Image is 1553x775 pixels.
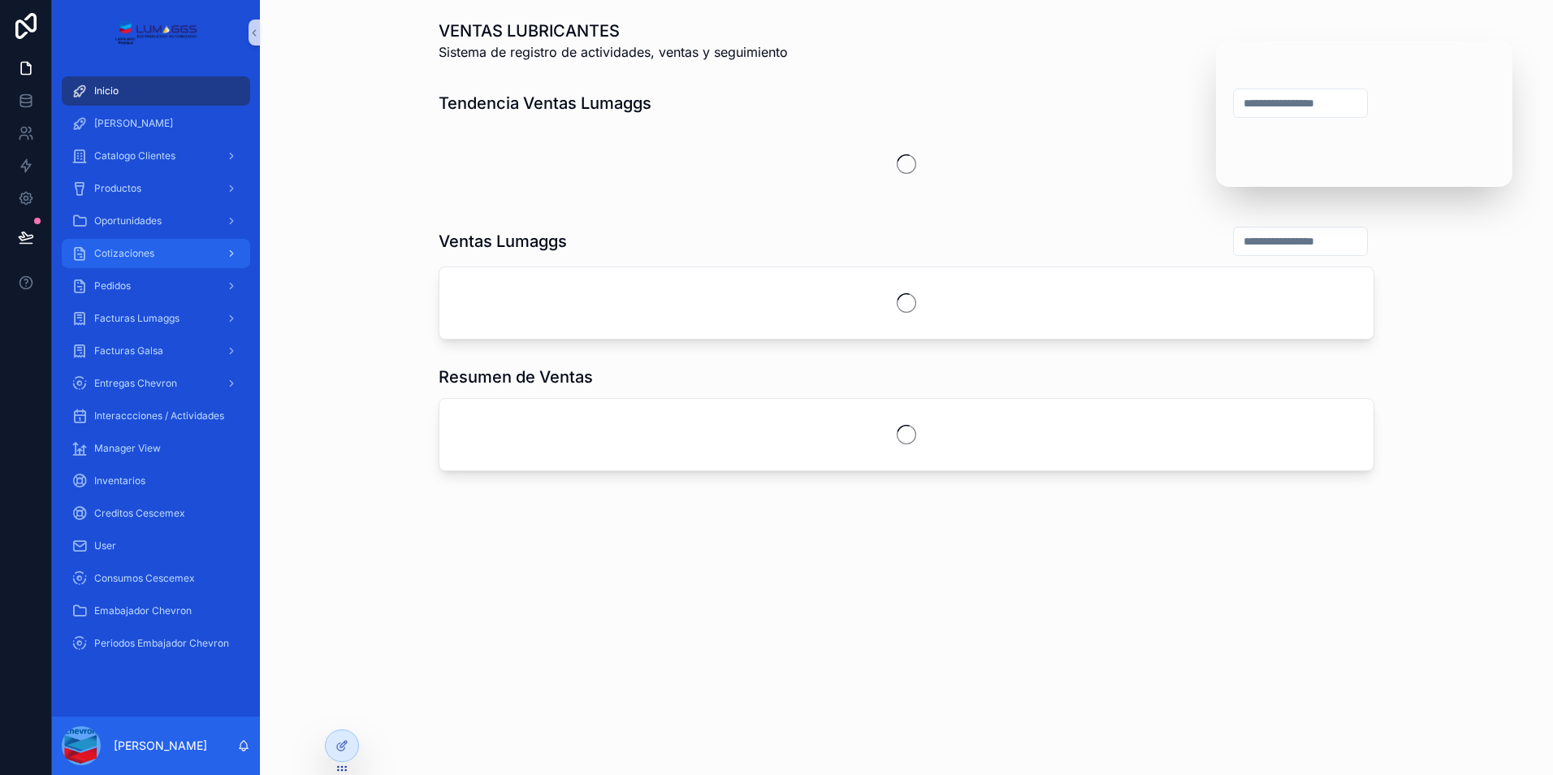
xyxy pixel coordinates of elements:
[94,312,180,325] span: Facturas Lumaggs
[94,409,224,422] span: Interaccciones / Actividades
[62,466,250,496] a: Inventarios
[115,19,197,45] img: App logo
[94,474,145,487] span: Inventarios
[62,109,250,138] a: [PERSON_NAME]
[94,214,162,227] span: Oportunidades
[62,629,250,658] a: Periodos Embajador Chevron
[62,174,250,203] a: Productos
[439,92,651,115] h1: Tendencia Ventas Lumaggs
[439,230,567,253] h1: Ventas Lumaggs
[94,507,185,520] span: Creditos Cescemex
[62,369,250,398] a: Entregas Chevron
[94,604,192,617] span: Emabajador Chevron
[439,42,788,62] span: Sistema de registro de actividades, ventas y seguimiento
[114,738,207,754] p: [PERSON_NAME]
[62,434,250,463] a: Manager View
[62,271,250,301] a: Pedidos
[62,76,250,106] a: Inicio
[94,182,141,195] span: Productos
[62,499,250,528] a: Creditos Cescemex
[52,65,260,679] div: scrollable content
[62,564,250,593] a: Consumos Cescemex
[94,279,131,292] span: Pedidos
[439,366,593,388] h1: Resumen de Ventas
[94,84,119,97] span: Inicio
[62,336,250,366] a: Facturas Galsa
[62,596,250,626] a: Emabajador Chevron
[94,377,177,390] span: Entregas Chevron
[62,304,250,333] a: Facturas Lumaggs
[94,247,154,260] span: Cotizaciones
[94,344,163,357] span: Facturas Galsa
[94,572,195,585] span: Consumos Cescemex
[62,239,250,268] a: Cotizaciones
[94,117,173,130] span: [PERSON_NAME]
[62,141,250,171] a: Catalogo Clientes
[62,401,250,431] a: Interaccciones / Actividades
[94,442,161,455] span: Manager View
[439,19,788,42] h1: VENTAS LUBRICANTES
[62,206,250,236] a: Oportunidades
[94,539,116,552] span: User
[94,149,175,162] span: Catalogo Clientes
[62,531,250,561] a: User
[94,637,229,650] span: Periodos Embajador Chevron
